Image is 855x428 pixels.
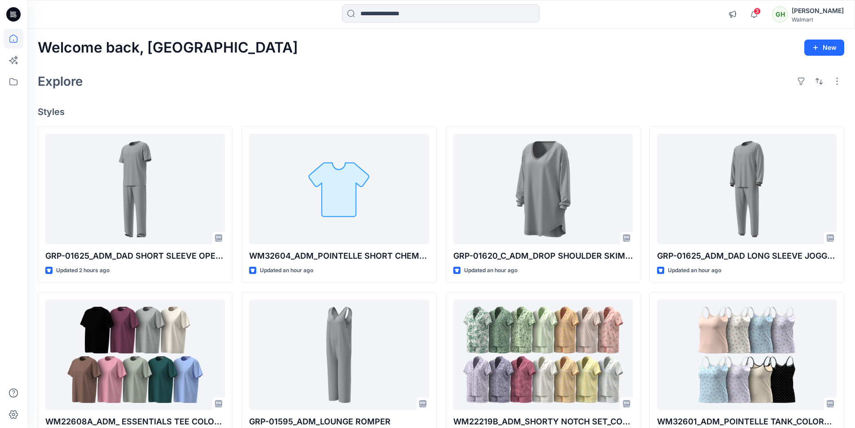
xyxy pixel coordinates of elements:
p: Updated 2 hours ago [56,266,110,275]
p: Updated an hour ago [260,266,313,275]
p: WM22608A_ADM_ ESSENTIALS TEE COLORWAY [45,415,225,428]
h2: Explore [38,74,83,88]
div: GH [772,6,788,22]
p: WM32604_ADM_POINTELLE SHORT CHEMISE_COLORWAY [249,250,429,262]
a: GRP-01595_ADM_LOUNGE ROMPER [249,300,429,410]
p: GRP-01625_ADM_DAD SHORT SLEEVE OPEN LEG [45,250,225,262]
a: GRP-01620_C_ADM_DROP SHOULDER SKIMP_DEVELOPMENT [453,134,633,245]
button: New [804,40,844,56]
p: WM32601_ADM_POINTELLE TANK_COLORWAY [657,415,837,428]
p: Updated an hour ago [464,266,517,275]
p: Updated an hour ago [668,266,721,275]
a: WM22608A_ADM_ ESSENTIALS TEE COLORWAY [45,300,225,410]
span: 3 [754,8,761,15]
a: WM32601_ADM_POINTELLE TANK_COLORWAY [657,300,837,410]
a: WM22219B_ADM_SHORTY NOTCH SET_COLORWAY [453,300,633,410]
h2: Welcome back, [GEOGRAPHIC_DATA] [38,40,298,56]
div: Walmart [792,16,844,23]
p: GRP-01595_ADM_LOUNGE ROMPER [249,415,429,428]
a: WM32604_ADM_POINTELLE SHORT CHEMISE_COLORWAY [249,134,429,245]
a: GRP-01625_ADM_DAD SHORT SLEEVE OPEN LEG [45,134,225,245]
p: GRP-01625_ADM_DAD LONG SLEEVE JOGGER [657,250,837,262]
h4: Styles [38,106,844,117]
div: [PERSON_NAME] [792,5,844,16]
p: GRP-01620_C_ADM_DROP SHOULDER SKIMP_DEVELOPMENT [453,250,633,262]
a: GRP-01625_ADM_DAD LONG SLEEVE JOGGER [657,134,837,245]
p: WM22219B_ADM_SHORTY NOTCH SET_COLORWAY [453,415,633,428]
